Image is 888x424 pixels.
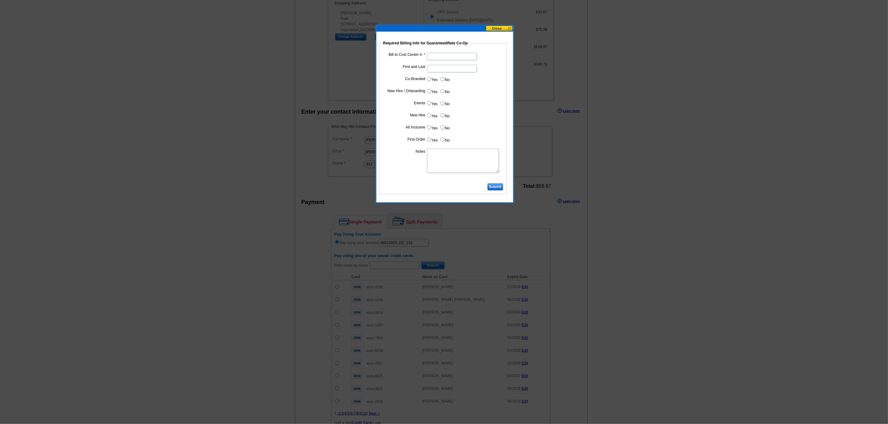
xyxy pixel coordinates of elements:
[426,88,438,95] label: Yes
[427,101,431,105] input: Yes
[440,138,444,142] input: No
[384,88,426,94] label: New Hire / Onboarding
[426,75,438,83] label: Yes
[426,100,438,107] label: Yes
[384,149,426,154] label: Notes
[440,136,450,143] label: No
[440,100,450,107] label: No
[383,40,469,46] legend: Required Billing Info for GuaranteedRate Co-Op
[384,137,426,142] label: First Order
[384,112,426,118] label: New Hire
[427,77,431,81] input: Yes
[427,125,431,129] input: Yes
[427,89,431,93] input: Yes
[384,100,426,106] label: Events
[764,280,888,424] iframe: LiveChat chat widget
[440,124,450,131] label: No
[384,64,426,70] label: First and Last
[487,183,503,191] input: Submit
[426,124,438,131] label: Yes
[427,138,431,142] input: Yes
[384,52,426,57] label: Bill to Cost Center #:
[427,113,431,117] input: Yes
[440,112,450,119] label: No
[440,101,444,105] input: No
[426,112,438,119] label: Yes
[426,136,438,143] label: Yes
[440,75,450,83] label: No
[440,77,444,81] input: No
[440,88,450,95] label: No
[440,125,444,129] input: No
[384,76,426,82] label: Co-Branded
[440,113,444,117] input: No
[440,89,444,93] input: No
[384,124,426,130] label: All Inclusive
